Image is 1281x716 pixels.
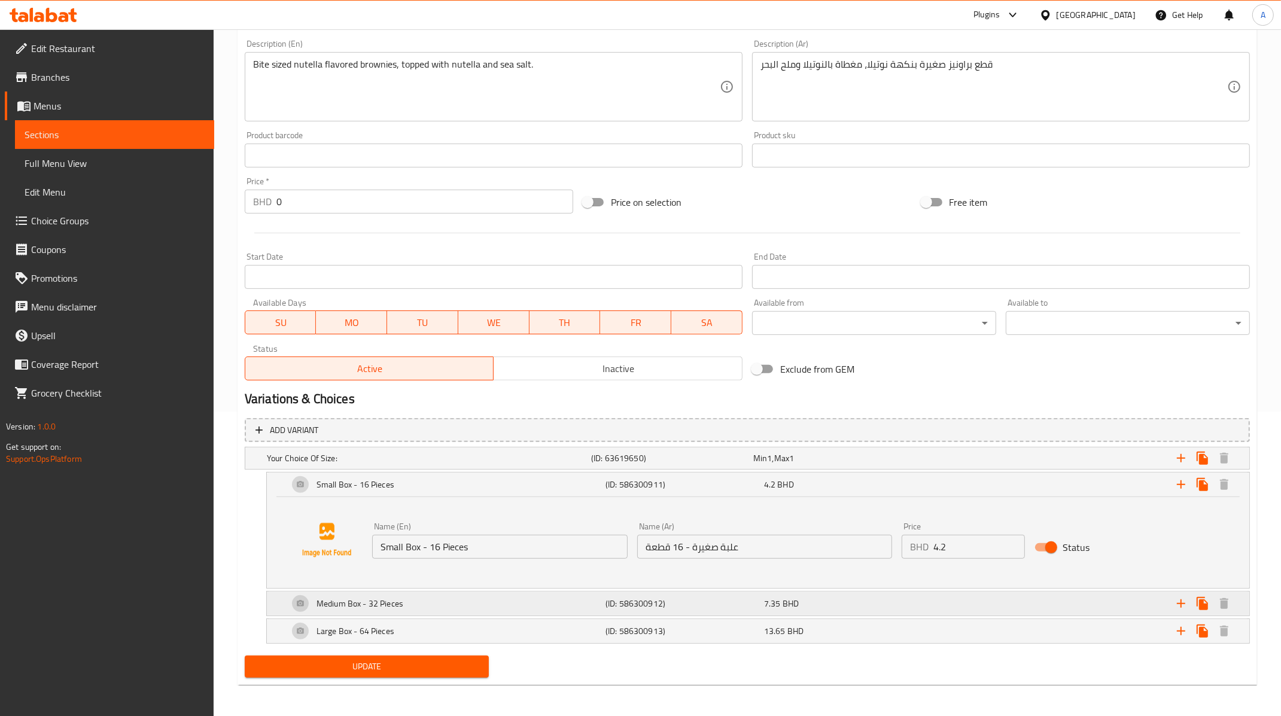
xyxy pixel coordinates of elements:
[5,264,214,293] a: Promotions
[31,70,205,84] span: Branches
[31,328,205,343] span: Upsell
[611,195,681,209] span: Price on selection
[910,540,929,554] p: BHD
[973,8,1000,22] div: Plugins
[250,314,312,331] span: SU
[1057,8,1136,22] div: [GEOGRAPHIC_DATA]
[267,619,1249,643] div: Expand
[245,310,317,334] button: SU
[6,439,61,455] span: Get support on:
[15,178,214,206] a: Edit Menu
[760,59,1227,115] textarea: قطع براونيز صغيرة بنكهة نوتيلا، مغطاة بالنوتيلا وملح البحر
[1063,540,1090,554] span: Status
[253,194,272,209] p: BHD
[6,419,35,434] span: Version:
[317,479,394,490] h5: Small Box - 16 Pieces
[764,623,786,639] span: 13.65
[753,450,767,466] span: Min
[31,300,205,314] span: Menu disclaimer
[5,235,214,264] a: Coupons
[671,310,743,334] button: SA
[605,314,667,331] span: FR
[637,535,893,559] input: Enter name Ar
[31,357,205,371] span: Coverage Report
[774,450,789,466] span: Max
[321,314,382,331] span: MO
[1261,8,1265,22] span: A
[1192,593,1213,614] button: Clone new choice
[387,310,458,334] button: TU
[6,451,82,467] a: Support.OpsPlatform
[789,450,794,466] span: 1
[1213,593,1235,614] button: Delete Medium Box - 32 Pieces
[764,596,781,611] span: 7.35
[37,419,56,434] span: 1.0.0
[605,479,759,490] h5: (ID: 586300911)
[253,59,720,115] textarea: Bite sized nutella flavored brownies, topped with nutella and sea salt.
[34,99,205,113] span: Menus
[250,360,489,377] span: Active
[530,310,601,334] button: TH
[245,357,494,380] button: Active
[245,390,1250,408] h2: Variations & Choices
[1192,447,1213,469] button: Clone choice group
[676,314,738,331] span: SA
[764,477,775,492] span: 4.2
[15,149,214,178] a: Full Menu View
[1192,474,1213,495] button: Clone new choice
[605,625,759,637] h5: (ID: 586300913)
[1170,620,1192,642] button: Add new choice
[591,452,748,464] h5: (ID: 63619650)
[605,598,759,610] h5: (ID: 586300912)
[15,120,214,149] a: Sections
[1192,620,1213,642] button: Clone new choice
[392,314,454,331] span: TU
[31,271,205,285] span: Promotions
[31,41,205,56] span: Edit Restaurant
[31,214,205,228] span: Choice Groups
[5,293,214,321] a: Menu disclaimer
[1170,593,1192,614] button: Add new choice
[767,450,772,466] span: 1
[1213,474,1235,495] button: Delete Small Box - 16 Pieces
[753,452,911,464] div: ,
[780,362,854,376] span: Exclude from GEM
[270,423,318,438] span: Add variant
[288,502,365,578] img: Ae5nvW7+0k+MAAAAAElFTkSuQmCC
[25,185,205,199] span: Edit Menu
[1170,474,1192,495] button: Add new choice
[267,452,586,464] h5: Your Choice Of Size:
[25,156,205,170] span: Full Menu View
[493,357,743,380] button: Inactive
[31,242,205,257] span: Coupons
[5,63,214,92] a: Branches
[31,386,205,400] span: Grocery Checklist
[245,144,743,167] input: Please enter product barcode
[1213,620,1235,642] button: Delete Large Box - 64 Pieces
[5,321,214,350] a: Upsell
[317,598,403,610] h5: Medium Box - 32 Pieces
[276,190,573,214] input: Please enter price
[5,34,214,63] a: Edit Restaurant
[778,477,794,492] span: BHD
[267,592,1249,616] div: Expand
[458,310,530,334] button: WE
[1006,311,1250,335] div: ​
[1170,447,1192,469] button: Add new choice group
[534,314,596,331] span: TH
[5,350,214,379] a: Coverage Report
[245,418,1250,443] button: Add variant
[245,447,1249,469] div: Expand
[5,92,214,120] a: Menus
[25,127,205,142] span: Sections
[316,310,387,334] button: MO
[5,379,214,407] a: Grocery Checklist
[5,206,214,235] a: Choice Groups
[600,310,671,334] button: FR
[752,311,996,335] div: ​
[267,473,1249,496] div: Expand
[1213,447,1235,469] button: Delete Your Choice Of Size:
[254,659,479,674] span: Update
[950,195,988,209] span: Free item
[752,144,1250,167] input: Please enter product sku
